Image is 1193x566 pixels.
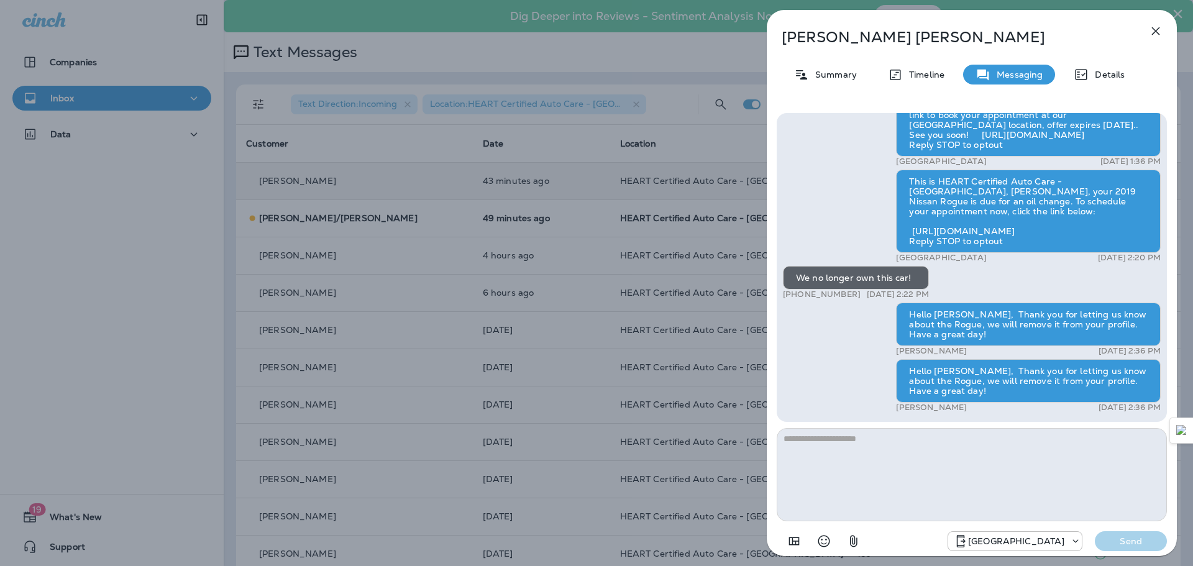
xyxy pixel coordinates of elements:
[811,529,836,554] button: Select an emoji
[968,536,1064,546] p: [GEOGRAPHIC_DATA]
[783,290,861,299] p: [PHONE_NUMBER]
[1098,253,1161,263] p: [DATE] 2:20 PM
[1089,70,1125,80] p: Details
[896,346,967,356] p: [PERSON_NAME]
[896,170,1161,253] div: This is HEART Certified Auto Care - [GEOGRAPHIC_DATA], [PERSON_NAME], your 2019 Nissan Rogue is d...
[1100,157,1161,167] p: [DATE] 1:36 PM
[896,359,1161,403] div: Hello [PERSON_NAME], Thank you for letting us know about the Rogue, we will remove it from your p...
[782,529,807,554] button: Add in a premade template
[896,403,967,413] p: [PERSON_NAME]
[948,534,1082,549] div: +1 (847) 262-3704
[1176,425,1187,436] img: Detect Auto
[903,70,944,80] p: Timeline
[896,157,986,167] p: [GEOGRAPHIC_DATA]
[867,290,929,299] p: [DATE] 2:22 PM
[809,70,857,80] p: Summary
[1099,346,1161,356] p: [DATE] 2:36 PM
[1099,403,1161,413] p: [DATE] 2:36 PM
[896,303,1161,346] div: Hello [PERSON_NAME], Thank you for letting us know about the Rogue, we will remove it from your p...
[783,266,929,290] div: We no longer own this car!
[782,29,1121,46] p: [PERSON_NAME] [PERSON_NAME]
[990,70,1043,80] p: Messaging
[896,253,986,263] p: [GEOGRAPHIC_DATA]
